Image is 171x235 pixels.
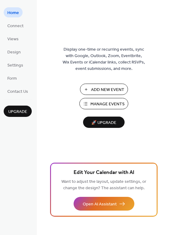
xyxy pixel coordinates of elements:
[90,101,125,107] span: Manage Events
[4,106,32,117] button: Upgrade
[63,46,145,72] span: Display one-time or recurring events, sync with Google, Outlook, Zoom, Eventbrite, Wix Events or ...
[7,89,28,95] span: Contact Us
[8,109,27,115] span: Upgrade
[83,117,125,128] button: 🚀 Upgrade
[4,60,27,70] a: Settings
[87,119,121,127] span: 🚀 Upgrade
[7,10,19,16] span: Home
[4,47,24,57] a: Design
[61,178,146,192] span: Want to adjust the layout, update settings, or change the design? The assistant can help.
[7,36,19,42] span: Views
[83,201,117,208] span: Open AI Assistant
[4,7,23,17] a: Home
[7,75,17,82] span: Form
[7,23,24,29] span: Connect
[74,168,134,177] span: Edit Your Calendar with AI
[7,62,23,69] span: Settings
[4,86,32,96] a: Contact Us
[80,84,128,95] button: Add New Event
[4,20,27,31] a: Connect
[4,34,22,44] a: Views
[91,87,124,93] span: Add New Event
[74,197,134,211] button: Open AI Assistant
[4,73,20,83] a: Form
[7,49,21,56] span: Design
[79,98,128,109] button: Manage Events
